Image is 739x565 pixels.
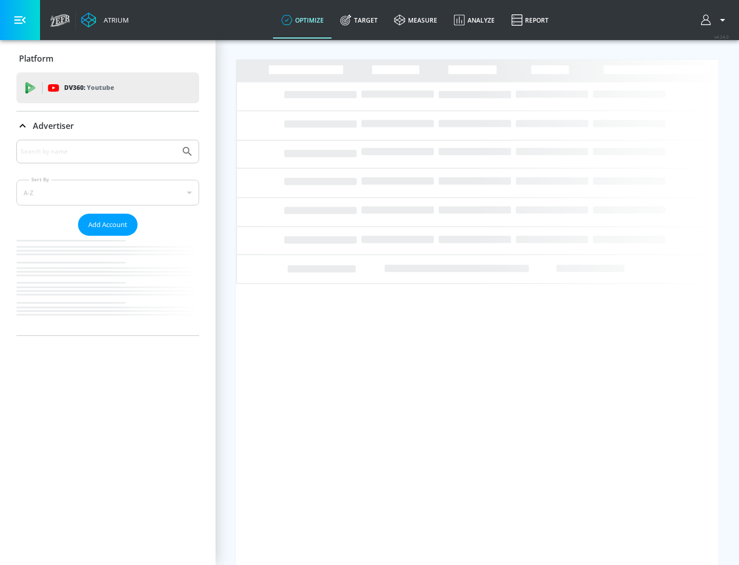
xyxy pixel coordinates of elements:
[16,44,199,73] div: Platform
[78,214,138,236] button: Add Account
[332,2,386,39] a: Target
[16,111,199,140] div: Advertiser
[386,2,445,39] a: measure
[19,53,53,64] p: Platform
[445,2,503,39] a: Analyze
[16,140,199,335] div: Advertiser
[16,236,199,335] nav: list of Advertiser
[16,180,199,205] div: A-Z
[100,15,129,25] div: Atrium
[16,72,199,103] div: DV360: Youtube
[714,34,729,40] span: v 4.24.0
[87,82,114,93] p: Youtube
[33,120,74,131] p: Advertiser
[503,2,557,39] a: Report
[64,82,114,93] p: DV360:
[81,12,129,28] a: Atrium
[273,2,332,39] a: optimize
[88,219,127,231] span: Add Account
[29,176,51,183] label: Sort By
[21,145,176,158] input: Search by name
